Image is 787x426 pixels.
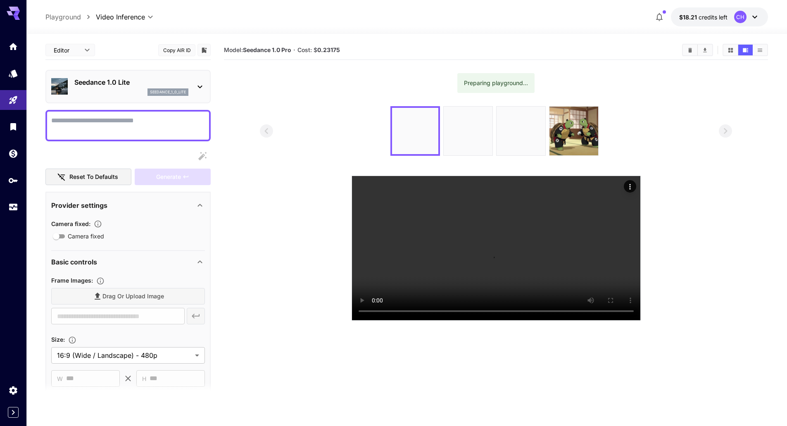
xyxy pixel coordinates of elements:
button: Reset to defaults [45,169,131,186]
b: Seedance 1.0 Pro [243,46,291,53]
p: · [293,45,295,55]
button: Show media in video view [738,45,753,55]
span: Cost: $ [297,46,340,53]
span: Frame Images : [51,277,93,284]
div: Models [8,68,18,79]
span: Video Inference [96,12,145,22]
div: Clear AllDownload All [682,44,713,56]
div: Settings [8,385,18,395]
div: Home [8,41,18,52]
button: Add to library [200,45,208,55]
button: Copy AIR ID [158,44,195,56]
span: Model: [224,46,291,53]
img: 8A6ifAAAAAGSURBVAMA8vIDwesDsxkAAAAASUVORK5CYII= [497,107,545,155]
p: seedance_1_0_lite [150,89,186,95]
span: Editor [54,46,79,55]
span: $18.21 [679,14,699,21]
span: 16:9 (Wide / Landscape) - 480p [57,350,192,360]
div: Usage [8,202,18,212]
nav: breadcrumb [45,12,96,22]
div: API Keys [8,175,18,186]
p: Provider settings [51,200,107,210]
img: yVf3UUAAAAGSURBVAMAXqH8LiHVh9YAAAAASUVORK5CYII= [549,107,598,155]
div: Provider settings [51,195,205,215]
div: Basic controls [51,252,205,272]
div: Library [8,121,18,132]
img: 8A6ifAAAAAGSURBVAMA8vIDwesDsxkAAAAASUVORK5CYII= [444,107,492,155]
button: Clear All [683,45,697,55]
div: Playground [8,95,18,105]
span: Size : [51,336,65,343]
div: Show media in grid viewShow media in video viewShow media in list view [723,44,768,56]
div: Wallet [8,148,18,159]
span: W [57,374,63,383]
button: Download All [698,45,712,55]
button: $18.21147CH [671,7,768,26]
p: Seedance 1.0 Lite [74,77,188,87]
div: Seedance 1.0 Liteseedance_1_0_lite [51,74,205,99]
button: Expand sidebar [8,407,19,418]
span: Camera fixed : [51,220,90,227]
button: Show media in grid view [723,45,738,55]
p: Basic controls [51,257,97,267]
span: H [142,374,146,383]
div: CH [734,11,747,23]
img: 8A6ifAAAAAGSURBVAMA8vIDwesDsxkAAAAASUVORK5CYII= [392,108,438,154]
button: Upload frame images. [93,277,108,285]
button: Show media in list view [753,45,767,55]
a: Playground [45,12,81,22]
div: Preparing playground... [464,76,528,90]
div: Actions [624,180,636,193]
button: Adjust the dimensions of the generated image by specifying its width and height in pixels, or sel... [65,336,80,344]
b: 0.23175 [317,46,340,53]
span: Camera fixed [68,232,104,240]
div: $18.21147 [679,13,728,21]
span: credits left [699,14,728,21]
